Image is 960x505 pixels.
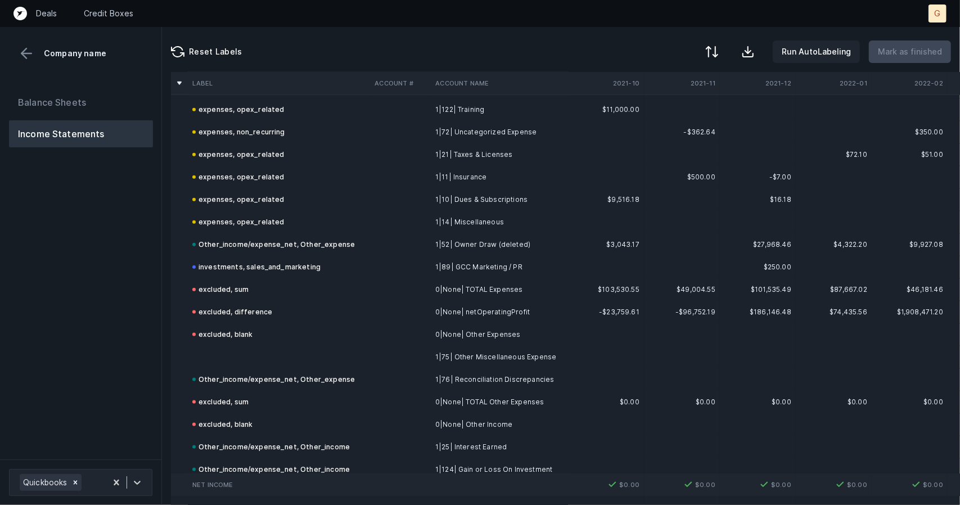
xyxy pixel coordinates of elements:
td: -$23,759.61 [568,301,644,323]
a: Credit Boxes [84,8,133,19]
div: expenses, opex_related [192,103,285,116]
td: $87,667.02 [796,278,872,301]
td: $9,927.08 [872,233,948,256]
td: 0|None| netOperatingProfit [431,301,568,323]
div: investments, sales_and_marketing [192,260,321,274]
img: 7413b82b75c0d00168ab4a076994095f.svg [758,478,771,492]
td: 1|122| Training [431,98,568,121]
td: 0|None| Other Income [431,413,568,436]
td: $0.00 [568,474,644,496]
div: Other_income/expense_net, Other_expense [192,238,355,251]
button: Reset Labels [162,40,251,63]
td: 1|76| Reconciliation Discrepancies [431,368,568,391]
th: 2021-10 [568,72,644,94]
td: $51.00 [872,143,948,166]
td: $0.00 [568,391,644,413]
td: $11,000.00 [568,98,644,121]
td: $74,435.56 [796,301,872,323]
img: 7413b82b75c0d00168ab4a076994095f.svg [909,478,923,492]
a: Deals [36,8,57,19]
td: 1|75| Other Miscellaneous Expense [431,346,568,368]
td: 1|11| Insurance [431,166,568,188]
td: $0.00 [872,391,948,413]
td: $1,908,471.20 [872,301,948,323]
td: 1|72| Uncategorized Expense [431,121,568,143]
td: $72.10 [796,143,872,166]
div: excluded, blank [192,418,253,431]
div: excluded, sum [192,485,249,499]
td: -$362.64 [644,121,720,143]
div: Other_income/expense_net, Other_income [192,440,350,454]
td: 1|124| Gain or Loss On Investment [431,458,568,481]
td: 1|89| GCC Marketing / PR [431,256,568,278]
td: 0|None| TOTAL Expenses [431,278,568,301]
div: Company name [9,45,152,62]
td: 1|21| Taxes & Licenses [431,143,568,166]
td: $46,181.46 [872,278,948,301]
td: -$7.00 [720,166,796,188]
th: 2021-12 [720,72,796,94]
div: expenses, opex_related [192,215,285,229]
td: $0.00 [872,474,948,496]
div: expenses, opex_related [192,170,285,184]
img: 7413b82b75c0d00168ab4a076994095f.svg [606,478,619,492]
button: Run AutoLabeling [773,40,860,63]
td: 1|10| Dues & Subscriptions [431,188,568,211]
div: expenses, non_recurring [192,125,285,139]
td: 0|None| Other Expenses [431,323,568,346]
th: Account Name [431,72,568,94]
button: G [929,4,947,22]
div: Other_income/expense_net, Other_expense [192,373,355,386]
td: $103,530.55 [568,278,644,301]
button: Mark as finished [869,40,951,63]
td: Net Income [188,474,370,496]
td: -$96,752.19 [644,301,720,323]
td: $3,043.17 [568,233,644,256]
th: 2022-01 [796,72,872,94]
div: excluded, sum [192,395,249,409]
div: excluded, difference [192,305,272,319]
div: Other_income/expense_net, Other_income [192,463,350,476]
td: $0.00 [720,474,796,496]
td: $0.00 [720,391,796,413]
td: $186,146.48 [720,301,796,323]
button: Income Statements [9,120,153,147]
td: $101,535.49 [720,278,796,301]
button: Balance Sheets [9,89,153,116]
td: $350.00 [872,121,948,143]
p: G [935,8,941,19]
div: expenses, opex_related [192,193,285,206]
div: excluded, blank [192,328,253,341]
td: $250.00 [720,256,796,278]
div: excluded, sum [192,283,249,296]
td: $9,516.18 [568,188,644,211]
td: $49,004.55 [644,278,720,301]
div: Quickbooks [20,474,69,491]
td: $0.00 [644,474,720,496]
td: $4,322.20 [796,233,872,256]
th: 2021-11 [644,72,720,94]
td: 1|25| Interest Earned [431,436,568,458]
p: Mark as finished [878,45,942,58]
td: 1|52| Owner Draw (deleted) [431,233,568,256]
div: expenses, opex_related [192,148,285,161]
td: $0.00 [796,391,872,413]
td: $27,968.46 [720,233,796,256]
td: $0.00 [796,474,872,496]
th: 2022-02 [872,72,948,94]
td: $0.00 [644,391,720,413]
img: 7413b82b75c0d00168ab4a076994095f.svg [833,478,847,492]
td: 0|None| TOTAL Other Expenses [431,391,568,413]
img: 7413b82b75c0d00168ab4a076994095f.svg [682,478,695,492]
td: $16.18 [720,188,796,211]
th: Account # [370,72,431,94]
th: Label [188,72,370,94]
td: 1|14| Miscellaneous [431,211,568,233]
p: Run AutoLabeling [782,45,851,58]
td: $500.00 [644,166,720,188]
